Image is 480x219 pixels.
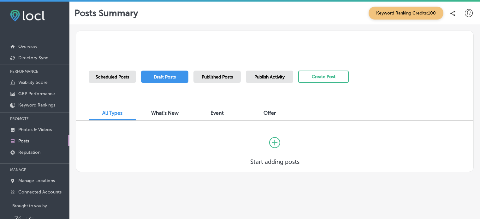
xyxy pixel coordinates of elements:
p: Reputation [18,150,40,155]
p: Connected Accounts [18,189,62,195]
span: All Types [102,110,122,116]
p: Directory Sync [18,55,48,61]
span: Keyword Ranking Credits: 100 [369,7,443,20]
p: Overview [18,44,37,49]
span: Draft Posts [154,74,176,80]
p: Keyword Rankings [18,102,55,108]
p: Manage Locations [18,178,55,183]
span: Publish Activity [254,74,285,80]
p: Brought to you by [12,204,69,208]
p: Posts [18,138,29,144]
span: Published Posts [202,74,233,80]
h3: Start adding posts [250,158,299,165]
p: GBP Performance [18,91,55,96]
p: Photos & Videos [18,127,52,132]
p: Posts Summary [74,8,138,18]
button: Create Post [298,71,349,83]
span: Scheduled Posts [96,74,129,80]
span: What's New [151,110,179,116]
span: Event [210,110,224,116]
p: Visibility Score [18,80,48,85]
img: fda3e92497d09a02dc62c9cd864e3231.png [10,10,45,21]
span: Offer [264,110,276,116]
